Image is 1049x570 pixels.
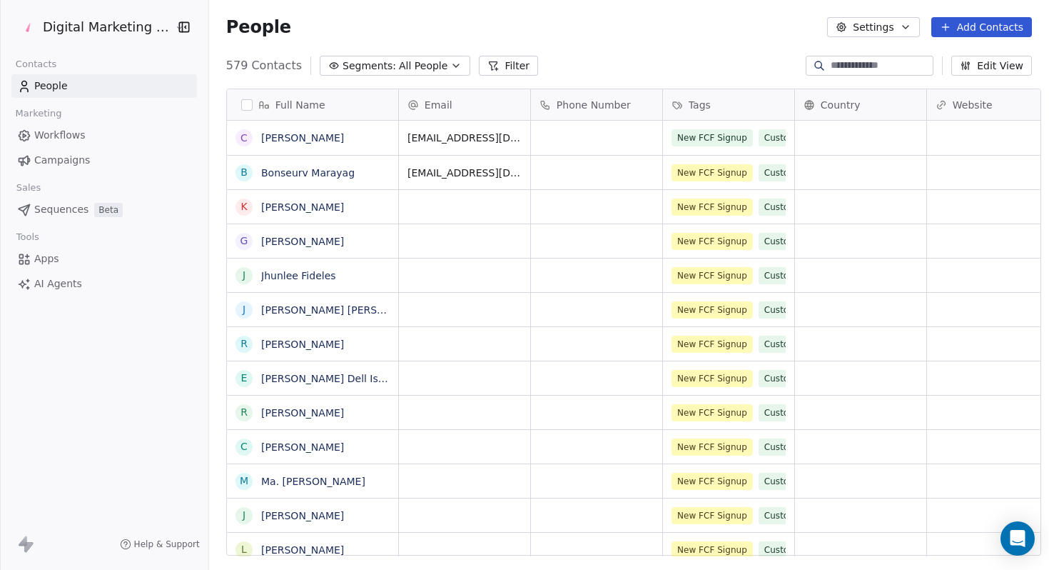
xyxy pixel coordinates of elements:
a: [PERSON_NAME] Dell Isles [261,373,392,384]
span: Campaigns [34,153,90,168]
div: C [240,439,248,454]
a: Apps [11,247,197,271]
span: New FCF Signup [672,199,753,216]
a: [PERSON_NAME] [261,441,344,453]
div: B [240,165,248,180]
span: Email [425,98,452,112]
span: Tools [10,226,45,248]
a: Help & Support [120,539,200,550]
span: Tags [689,98,711,112]
a: People [11,74,197,98]
div: Full Name [227,89,398,120]
span: New FCF Signup [672,370,753,387]
span: Apps [34,251,59,266]
div: G [240,234,248,249]
a: [PERSON_NAME] [261,132,344,144]
a: [PERSON_NAME] [261,339,344,350]
div: Phone Number [531,89,662,120]
span: People [226,16,291,38]
span: New FCF Signup [672,473,753,490]
div: C [240,131,248,146]
img: Favicon%20(1).png [20,19,37,36]
div: Open Intercom Messenger [1000,521,1035,556]
span: Phone Number [557,98,631,112]
span: Customer [759,301,812,319]
span: Marketing [9,103,68,124]
span: [EMAIL_ADDRESS][DOMAIN_NAME] [407,131,522,145]
a: Ma. [PERSON_NAME] [261,476,365,487]
button: Add Contacts [931,17,1032,37]
button: Edit View [951,56,1032,76]
span: All People [399,59,447,74]
span: New FCF Signup [672,164,753,181]
a: [PERSON_NAME] [261,510,344,521]
span: Help & Support [134,539,200,550]
span: Sequences [34,202,88,217]
span: Segments: [343,59,396,74]
a: Jhunlee Fideles [261,270,336,281]
a: [PERSON_NAME] [261,407,344,419]
span: New FCF Signup [672,301,753,319]
button: Filter [479,56,538,76]
span: Customer [759,199,812,216]
div: M [240,474,248,489]
div: J [243,508,245,523]
div: Country [795,89,926,120]
div: J [243,268,245,283]
a: [PERSON_NAME] [261,201,344,213]
span: New FCF Signup [672,541,753,559]
span: Customer [759,439,812,456]
span: Beta [94,203,123,217]
span: Customer [759,164,812,181]
a: Workflows [11,124,197,147]
a: AI Agents [11,272,197,296]
span: Country [821,98,861,112]
span: New FCF Signup [672,233,753,250]
span: People [34,79,68,94]
a: [PERSON_NAME] [PERSON_NAME] [261,304,430,316]
span: Customer [759,507,812,524]
div: K [240,199,247,214]
a: [PERSON_NAME] [261,236,344,247]
span: Website [953,98,993,112]
div: J [243,302,245,317]
div: R [240,405,248,420]
span: Contacts [9,54,63,75]
span: New FCF Signup [672,129,753,146]
span: Customer [759,336,812,353]
span: New FCF Signup [672,404,753,421]
a: Campaigns [11,149,197,172]
div: Tags [663,89,794,120]
span: New FCF Signup [672,507,753,524]
span: Customer [759,404,812,421]
span: Customer [759,370,812,387]
div: Email [399,89,530,120]
span: Sales [10,177,47,199]
div: grid [227,121,399,556]
a: SequencesBeta [11,198,197,221]
span: Full Name [275,98,325,112]
span: New FCF Signup [672,439,753,456]
div: E [240,371,247,386]
span: Digital Marketing Unicorn [43,18,171,36]
span: Customer [759,129,812,146]
span: 579 Contacts [226,57,302,74]
span: Customer [759,267,812,284]
span: Customer [759,233,812,250]
div: R [240,336,248,351]
a: [PERSON_NAME] [261,544,344,556]
span: [EMAIL_ADDRESS][DOMAIN_NAME] [407,166,522,180]
span: New FCF Signup [672,267,753,284]
button: Digital Marketing Unicorn [17,15,165,39]
div: L [241,542,247,557]
span: Customer [759,473,812,490]
a: Bonseurv Marayag [261,167,355,179]
button: Settings [827,17,919,37]
span: Customer [759,541,812,559]
span: New FCF Signup [672,336,753,353]
span: Workflows [34,128,86,143]
span: AI Agents [34,276,82,291]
